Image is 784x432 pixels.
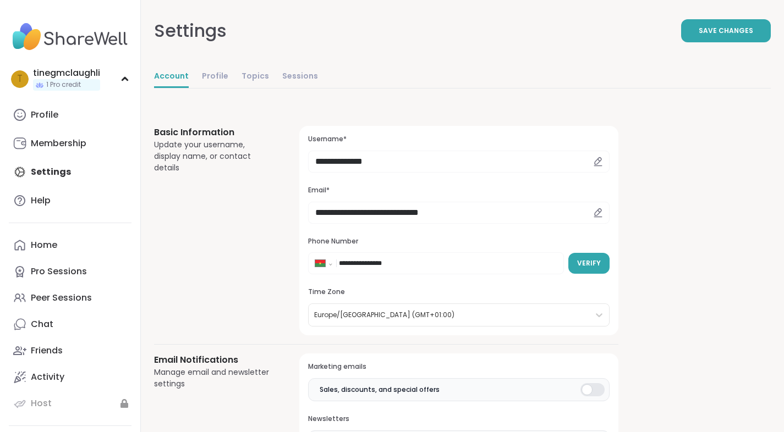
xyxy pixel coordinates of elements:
h3: Time Zone [308,287,610,297]
a: Account [154,66,189,88]
h3: Email Notifications [154,353,273,367]
a: Chat [9,311,131,337]
a: Membership [9,130,131,157]
div: Chat [31,318,53,330]
span: t [17,72,23,86]
h3: Basic Information [154,126,273,139]
div: Membership [31,137,86,149]
button: Verify [568,253,610,274]
a: Profile [202,66,228,88]
div: Help [31,195,51,207]
a: Pro Sessions [9,258,131,285]
a: Friends [9,337,131,364]
div: Home [31,239,57,251]
a: Activity [9,364,131,390]
div: Peer Sessions [31,292,92,304]
a: Profile [9,102,131,128]
a: Sessions [282,66,318,88]
div: Update your username, display name, or contact details [154,139,273,174]
div: Activity [31,371,64,383]
img: ShareWell Nav Logo [9,18,131,56]
span: Save Changes [699,26,753,36]
div: Pro Sessions [31,265,87,278]
a: Help [9,187,131,214]
div: tinegmclaughli [33,67,100,79]
div: Manage email and newsletter settings [154,367,273,390]
h3: Email* [308,186,610,195]
a: Peer Sessions [9,285,131,311]
h3: Marketing emails [308,362,610,372]
h3: Phone Number [308,237,610,246]
h3: Username* [308,135,610,144]
span: Sales, discounts, and special offers [320,385,440,395]
a: Topics [242,66,269,88]
h3: Newsletters [308,414,610,424]
span: 1 Pro credit [46,80,81,90]
div: Friends [31,345,63,357]
div: Host [31,397,52,409]
span: Verify [577,258,601,268]
div: Profile [31,109,58,121]
a: Host [9,390,131,417]
a: Home [9,232,131,258]
button: Save Changes [681,19,771,42]
div: Settings [154,18,227,44]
